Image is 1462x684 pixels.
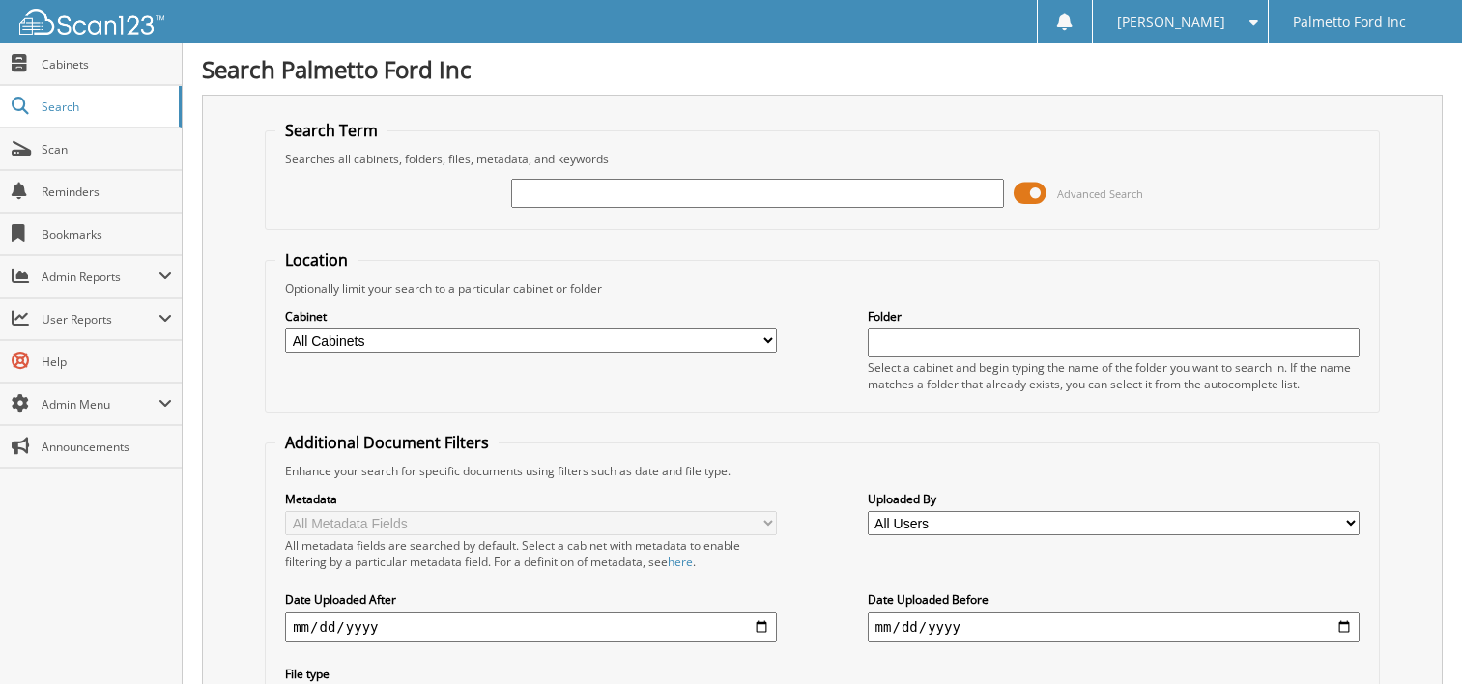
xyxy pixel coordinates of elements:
div: All metadata fields are searched by default. Select a cabinet with metadata to enable filtering b... [285,537,777,570]
span: User Reports [42,311,158,328]
div: Optionally limit your search to a particular cabinet or folder [275,280,1369,297]
label: Folder [868,308,1360,325]
a: here [668,554,693,570]
span: Reminders [42,184,172,200]
legend: Search Term [275,120,387,141]
input: start [285,612,777,642]
h1: Search Palmetto Ford Inc [202,53,1443,85]
span: Cabinets [42,56,172,72]
span: Admin Reports [42,269,158,285]
span: Advanced Search [1057,186,1143,201]
span: Admin Menu [42,396,158,413]
span: Palmetto Ford Inc [1293,16,1406,28]
label: File type [285,666,777,682]
input: end [868,612,1360,642]
img: scan123-logo-white.svg [19,9,164,35]
label: Uploaded By [868,491,1360,507]
span: Help [42,354,172,370]
div: Enhance your search for specific documents using filters such as date and file type. [275,463,1369,479]
label: Cabinet [285,308,777,325]
span: Scan [42,141,172,157]
div: Select a cabinet and begin typing the name of the folder you want to search in. If the name match... [868,359,1360,392]
span: Bookmarks [42,226,172,242]
div: Searches all cabinets, folders, files, metadata, and keywords [275,151,1369,167]
label: Date Uploaded Before [868,591,1360,608]
legend: Additional Document Filters [275,432,499,453]
label: Metadata [285,491,777,507]
span: Announcements [42,439,172,455]
legend: Location [275,249,358,271]
span: Search [42,99,169,115]
label: Date Uploaded After [285,591,777,608]
span: [PERSON_NAME] [1117,16,1225,28]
